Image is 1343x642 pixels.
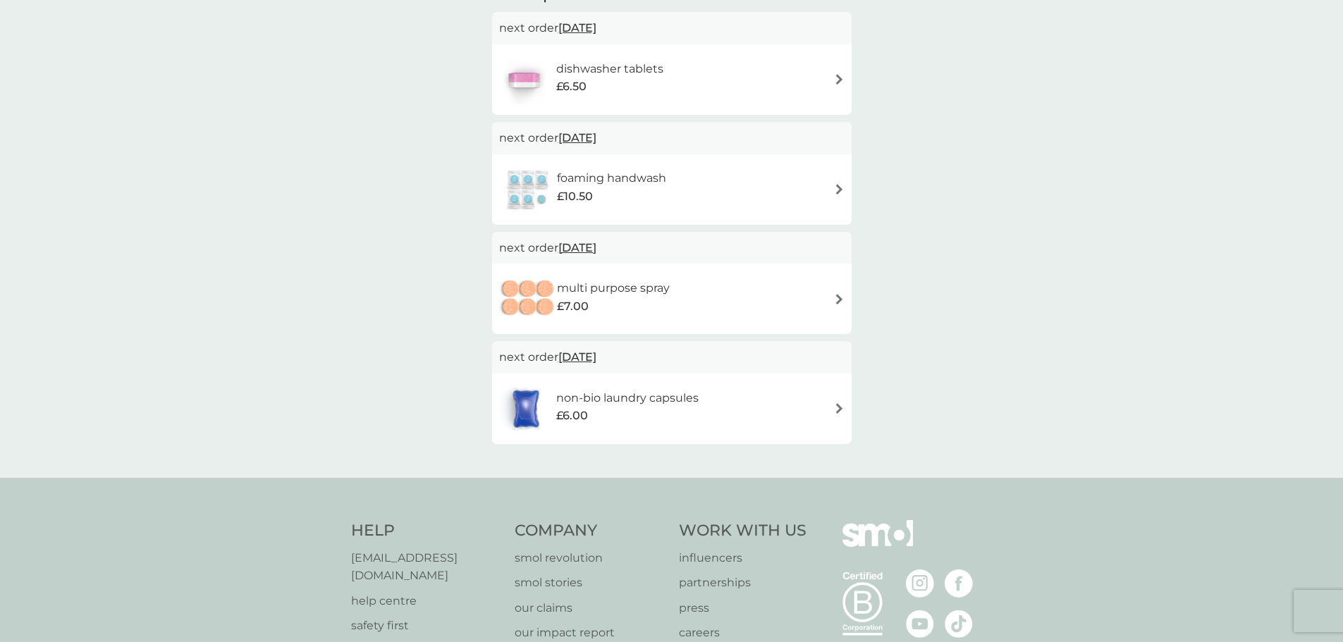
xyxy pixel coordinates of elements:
[499,165,557,214] img: foaming handwash
[351,617,501,635] a: safety first
[556,78,587,96] span: £6.50
[834,74,845,85] img: arrow right
[945,610,973,638] img: visit the smol Tiktok page
[351,592,501,610] a: help centre
[499,274,557,323] img: multi purpose spray
[558,343,596,371] span: [DATE]
[834,403,845,414] img: arrow right
[499,129,845,147] p: next order
[679,520,807,542] h4: Work With Us
[556,60,663,78] h6: dishwasher tablets
[679,599,807,617] a: press
[679,574,807,592] a: partnerships
[556,389,699,407] h6: non-bio laundry capsules
[945,569,973,598] img: visit the smol Facebook page
[558,124,596,152] span: [DATE]
[842,520,913,568] img: smol
[834,184,845,195] img: arrow right
[515,599,665,617] a: our claims
[499,384,553,433] img: non-bio laundry capsules
[515,520,665,542] h4: Company
[679,549,807,567] a: influencers
[499,348,845,366] p: next order
[558,14,596,42] span: [DATE]
[499,19,845,37] p: next order
[499,239,845,257] p: next order
[679,624,807,642] a: careers
[558,234,596,261] span: [DATE]
[834,294,845,304] img: arrow right
[557,279,670,297] h6: multi purpose spray
[351,520,501,542] h4: Help
[515,574,665,592] a: smol stories
[499,55,548,104] img: dishwasher tablets
[906,569,934,598] img: visit the smol Instagram page
[557,187,593,206] span: £10.50
[557,297,589,316] span: £7.00
[515,549,665,567] a: smol revolution
[556,407,588,425] span: £6.00
[557,169,666,187] h6: foaming handwash
[515,624,665,642] a: our impact report
[906,610,934,638] img: visit the smol Youtube page
[351,549,501,585] a: [EMAIL_ADDRESS][DOMAIN_NAME]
